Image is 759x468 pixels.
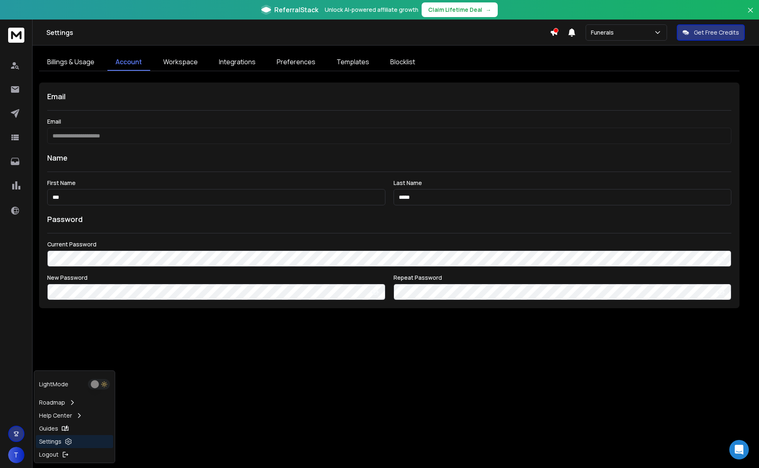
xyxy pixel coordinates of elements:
a: Guides [36,422,113,435]
p: Help Center [39,411,72,420]
h1: Name [47,152,731,163]
button: Get Free Credits [677,24,745,41]
p: Get Free Credits [694,28,739,37]
p: Settings [39,438,61,446]
label: Last Name [394,180,732,186]
label: New Password [47,275,385,281]
a: Blocklist [382,54,423,71]
label: Current Password [47,242,731,247]
p: Light Mode [39,380,68,388]
label: First Name [47,180,385,186]
button: Claim Lifetime Deal→ [422,2,498,17]
span: ReferralStack [274,5,318,15]
p: Unlock AI-powered affiliate growth [325,6,418,14]
h1: Settings [46,28,550,37]
span: → [486,6,491,14]
a: Roadmap [36,396,113,409]
p: Funerals [591,28,617,37]
a: Account [107,54,150,71]
button: T [8,447,24,463]
label: Repeat Password [394,275,732,281]
a: Workspace [155,54,206,71]
div: Open Intercom Messenger [729,440,749,459]
a: Help Center [36,409,113,422]
label: Email [47,119,731,124]
p: Logout [39,451,59,459]
p: Guides [39,424,58,433]
h1: Email [47,91,731,102]
a: Integrations [211,54,264,71]
h1: Password [47,213,83,225]
a: Preferences [269,54,324,71]
a: Settings [36,435,113,448]
p: Roadmap [39,398,65,407]
a: Templates [328,54,377,71]
button: Close banner [745,5,756,24]
a: Billings & Usage [39,54,103,71]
